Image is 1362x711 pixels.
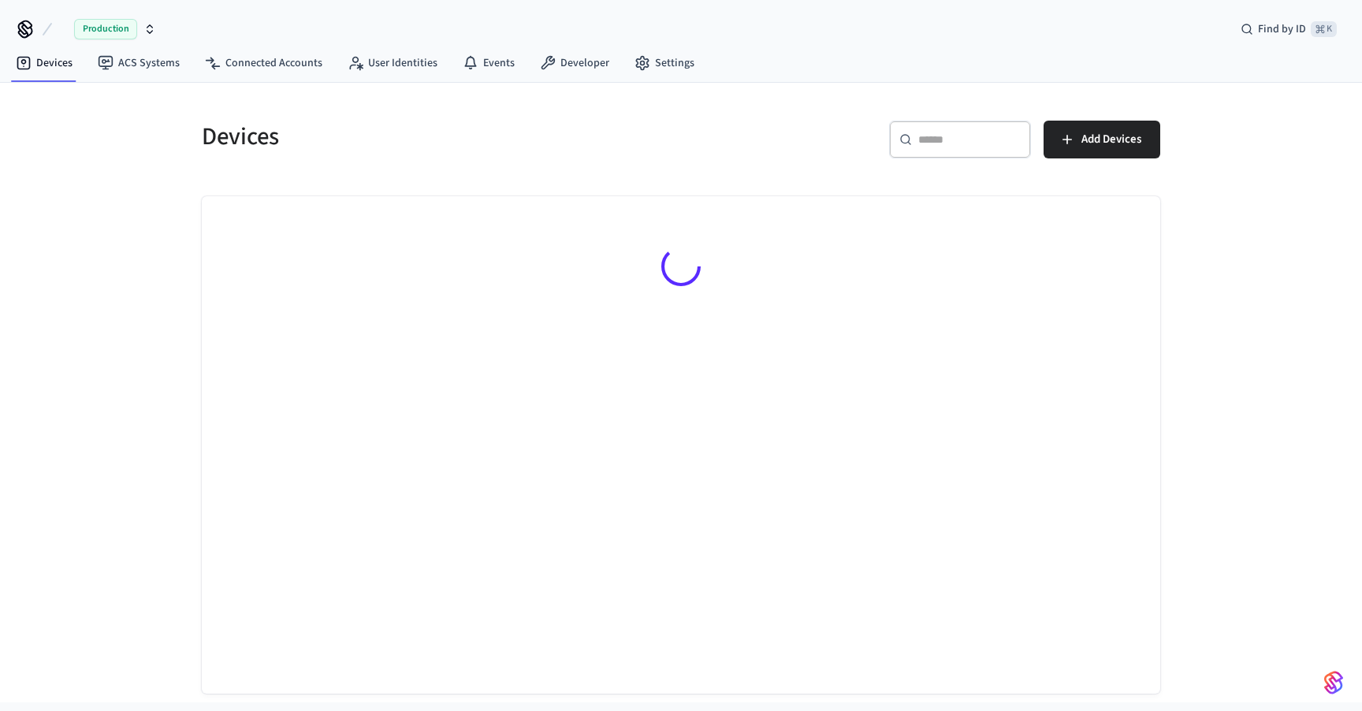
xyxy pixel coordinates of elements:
[1258,21,1306,37] span: Find by ID
[1311,21,1337,37] span: ⌘ K
[335,49,450,77] a: User Identities
[1228,15,1349,43] div: Find by ID⌘ K
[1324,670,1343,695] img: SeamLogoGradient.69752ec5.svg
[1044,121,1160,158] button: Add Devices
[450,49,527,77] a: Events
[192,49,335,77] a: Connected Accounts
[3,49,85,77] a: Devices
[85,49,192,77] a: ACS Systems
[202,121,672,153] h5: Devices
[622,49,707,77] a: Settings
[527,49,622,77] a: Developer
[1081,129,1141,150] span: Add Devices
[74,19,137,39] span: Production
